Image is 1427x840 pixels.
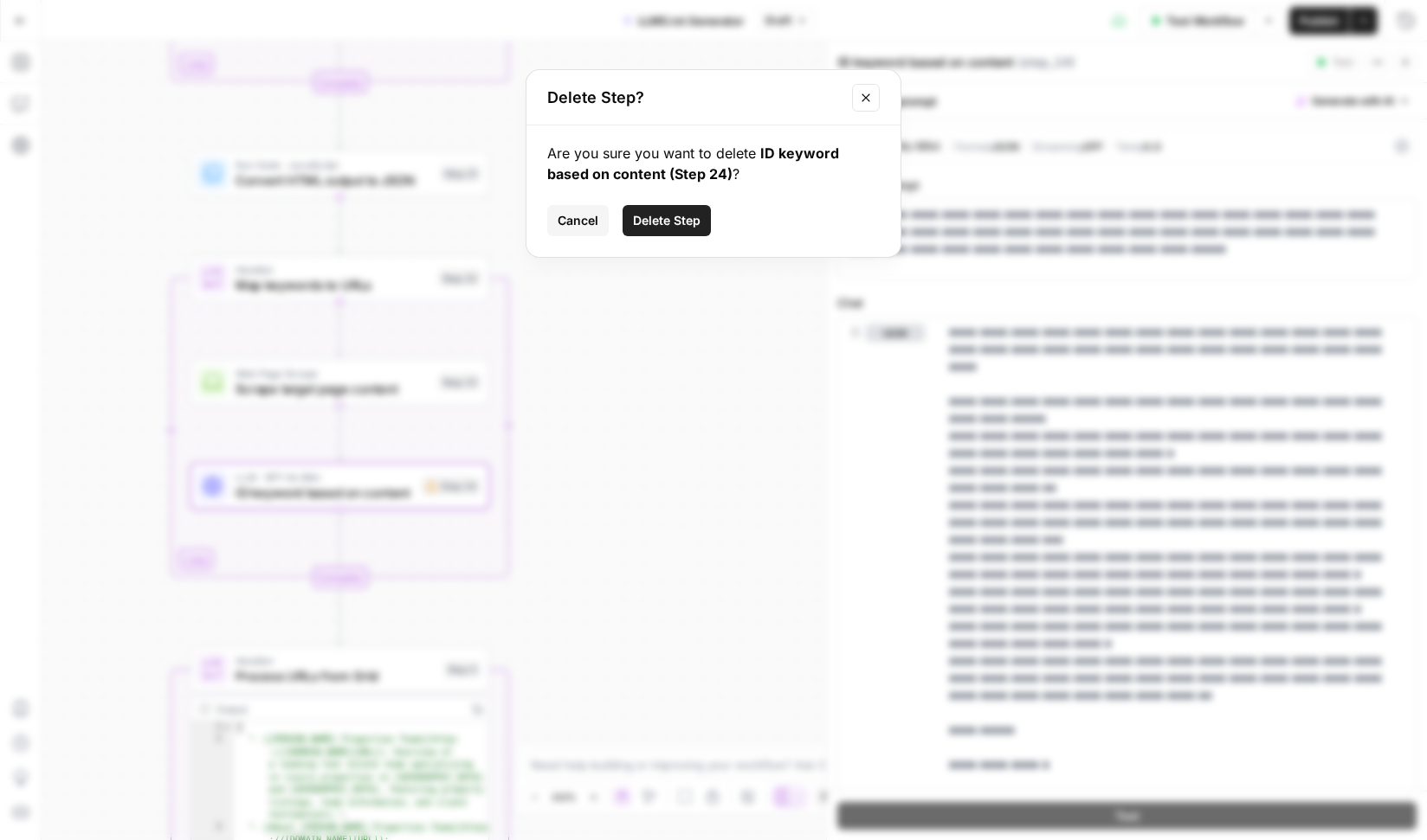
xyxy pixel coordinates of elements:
[558,212,598,229] span: Cancel
[633,212,701,229] span: Delete Step
[547,86,842,110] h2: Delete Step?
[623,205,711,236] button: Delete Step
[852,84,880,112] button: Close modal
[547,143,880,184] div: Are you sure you want to delete ?
[547,205,609,236] button: Cancel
